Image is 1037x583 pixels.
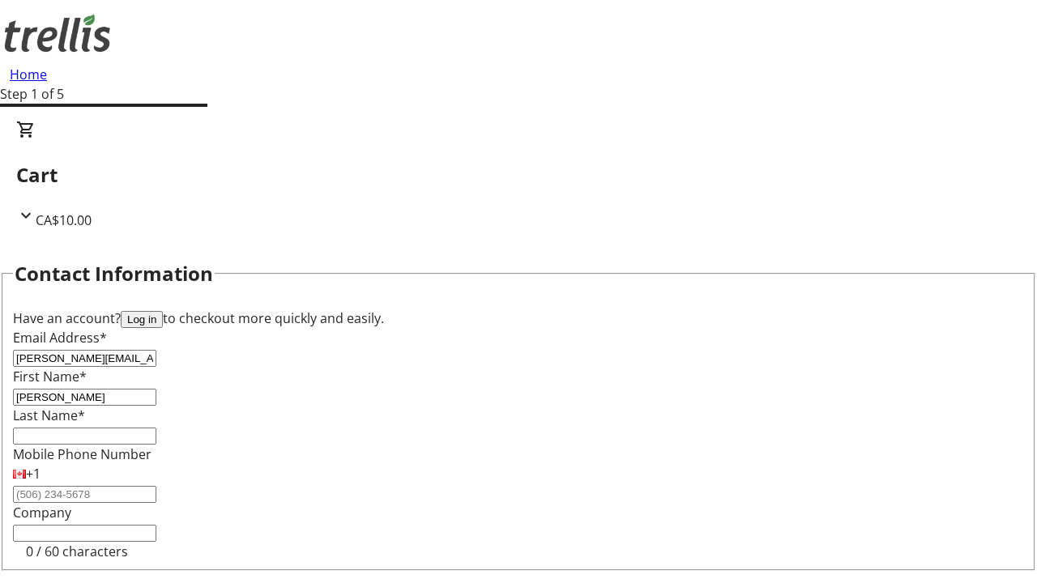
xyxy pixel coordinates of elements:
label: Last Name* [13,406,85,424]
label: Company [13,504,71,521]
label: First Name* [13,368,87,385]
input: (506) 234-5678 [13,486,156,503]
div: Have an account? to checkout more quickly and easily. [13,309,1024,328]
h2: Cart [16,160,1021,189]
tr-character-limit: 0 / 60 characters [26,543,128,560]
span: CA$10.00 [36,211,92,229]
h2: Contact Information [15,259,213,288]
label: Email Address* [13,329,107,347]
button: Log in [121,311,163,328]
label: Mobile Phone Number [13,445,151,463]
div: CartCA$10.00 [16,120,1021,230]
